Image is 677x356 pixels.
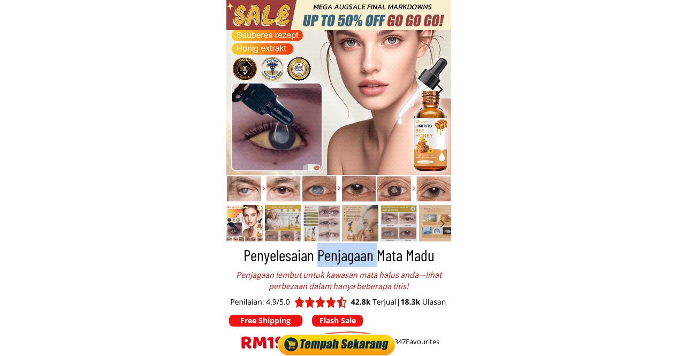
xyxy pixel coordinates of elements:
[391,336,451,347] div: 4347Favourites
[229,315,302,327] p: Free Shipping
[312,315,363,327] p: Flash Sale
[229,243,449,267] h3: Penyelesaian Penjagaan Mata Madu
[234,269,443,292] div: Penjagaan lembut untuk kawasan mata halus anda—lihat perbezaan dalam hanya beberapa titis!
